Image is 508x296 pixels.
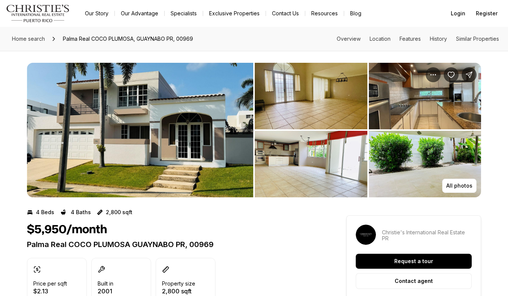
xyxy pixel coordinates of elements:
[446,6,470,21] button: Login
[446,183,472,189] p: All photos
[394,258,433,264] p: Request a tour
[356,273,472,289] button: Contact agent
[255,131,367,197] button: View image gallery
[337,36,361,42] a: Skip to: Overview
[9,33,48,45] a: Home search
[162,288,195,294] p: 2,800 sqft
[369,131,481,197] button: View image gallery
[12,36,45,42] span: Home search
[162,281,195,287] p: Property size
[98,288,113,294] p: 2001
[451,10,465,16] span: Login
[71,209,91,215] p: 4 Baths
[98,281,113,287] p: Built in
[203,8,266,19] a: Exclusive Properties
[115,8,164,19] a: Our Advantage
[369,63,481,129] button: View image gallery
[27,63,253,197] button: View image gallery
[27,63,253,197] li: 1 of 7
[370,36,391,42] a: Skip to: Location
[337,36,499,42] nav: Page section menu
[430,36,447,42] a: Skip to: History
[442,179,477,193] button: All photos
[6,4,70,22] img: logo
[382,229,472,241] p: Christie's International Real Estate PR
[266,8,305,19] button: Contact Us
[344,8,367,19] a: Blog
[33,281,67,287] p: Price per sqft
[255,63,481,197] li: 2 of 7
[444,67,459,82] button: Save Property: Palma Real COCO PLUMOSA
[456,36,499,42] a: Skip to: Similar Properties
[33,288,67,294] p: $2.13
[471,6,502,21] button: Register
[27,63,481,197] div: Listing Photos
[255,63,367,129] button: View image gallery
[106,209,132,215] p: 2,800 sqft
[27,240,319,249] p: Palma Real COCO PLUMOSA GUAYNABO PR, 00969
[426,67,441,82] button: Property options
[305,8,344,19] a: Resources
[60,206,91,218] button: 4 Baths
[79,8,114,19] a: Our Story
[36,209,54,215] p: 4 Beds
[27,223,107,237] h1: $5,950/month
[60,33,196,45] span: Palma Real COCO PLUMOSA, GUAYNABO PR, 00969
[462,67,477,82] button: Share Property: Palma Real COCO PLUMOSA
[356,254,472,269] button: Request a tour
[476,10,498,16] span: Register
[395,278,433,284] p: Contact agent
[400,36,421,42] a: Skip to: Features
[165,8,203,19] a: Specialists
